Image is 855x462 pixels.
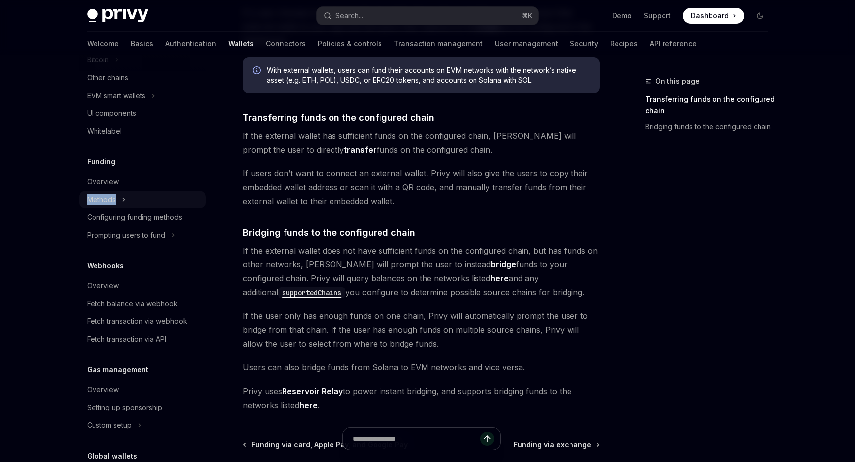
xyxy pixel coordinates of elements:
[87,156,115,168] h5: Funding
[655,75,700,87] span: On this page
[522,12,532,20] span: ⌘ K
[87,90,145,102] div: EVM smart wallets
[87,211,182,223] div: Configuring funding methods
[317,7,538,25] button: Search...⌘K
[79,122,206,140] a: Whitelabel
[267,65,590,85] span: With external wallets, users can fund their accounts on EVM networks with the network’s native as...
[87,333,166,345] div: Fetch transaction via API
[490,273,509,284] a: here
[299,400,318,411] a: here
[650,32,697,55] a: API reference
[87,280,119,292] div: Overview
[645,91,776,119] a: Transferring funds on the configured chain
[612,11,632,21] a: Demo
[79,381,206,399] a: Overview
[87,32,119,55] a: Welcome
[495,32,558,55] a: User management
[87,72,128,84] div: Other chains
[87,450,137,462] h5: Global wallets
[344,145,377,154] strong: transfer
[87,107,136,119] div: UI components
[645,119,776,135] a: Bridging funds to the configured chain
[253,66,263,76] svg: Info
[480,432,494,446] button: Send message
[243,111,434,124] span: Transferring funds on the configured chain
[131,32,153,55] a: Basics
[318,32,382,55] a: Policies & controls
[87,384,119,396] div: Overview
[87,9,148,23] img: dark logo
[570,32,598,55] a: Security
[87,298,178,309] div: Fetch balance via webhook
[79,277,206,295] a: Overview
[278,287,345,297] a: supportedChains
[266,32,306,55] a: Connectors
[278,287,345,298] code: supportedChains
[79,104,206,122] a: UI components
[610,32,638,55] a: Recipes
[87,402,162,413] div: Setting up sponsorship
[87,194,116,205] div: Methods
[691,11,729,21] span: Dashboard
[683,8,744,24] a: Dashboard
[79,330,206,348] a: Fetch transaction via API
[87,315,187,327] div: Fetch transaction via webhook
[87,419,132,431] div: Custom setup
[394,32,483,55] a: Transaction management
[87,364,148,376] h5: Gas management
[87,125,122,137] div: Whitelabel
[79,69,206,87] a: Other chains
[228,32,254,55] a: Wallets
[87,229,165,241] div: Prompting users to fund
[335,10,363,22] div: Search...
[752,8,768,24] button: Toggle dark mode
[165,32,216,55] a: Authentication
[87,260,124,272] h5: Webhooks
[282,386,343,397] a: Reservoir Relay
[79,208,206,226] a: Configuring funding methods
[243,309,600,351] span: If the user only has enough funds on one chain, Privy will automatically prompt the user to bridg...
[243,129,600,156] span: If the external wallet has sufficient funds on the configured chain, [PERSON_NAME] will prompt th...
[243,244,600,299] span: If the external wallet does not have sufficient funds on the configured chain, but has funds on o...
[79,173,206,191] a: Overview
[243,166,600,208] span: If users don’t want to connect an external wallet, Privy will also give the users to copy their e...
[243,360,600,374] span: Users can also bridge funds from Solana to EVM networks and vice versa.
[79,399,206,416] a: Setting up sponsorship
[79,295,206,312] a: Fetch balance via webhook
[243,226,415,239] span: Bridging funds to the configured chain
[644,11,671,21] a: Support
[87,176,119,188] div: Overview
[491,259,516,269] strong: bridge
[243,384,600,412] span: Privy uses to power instant bridging, and supports bridging funds to the networks listed .
[79,312,206,330] a: Fetch transaction via webhook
